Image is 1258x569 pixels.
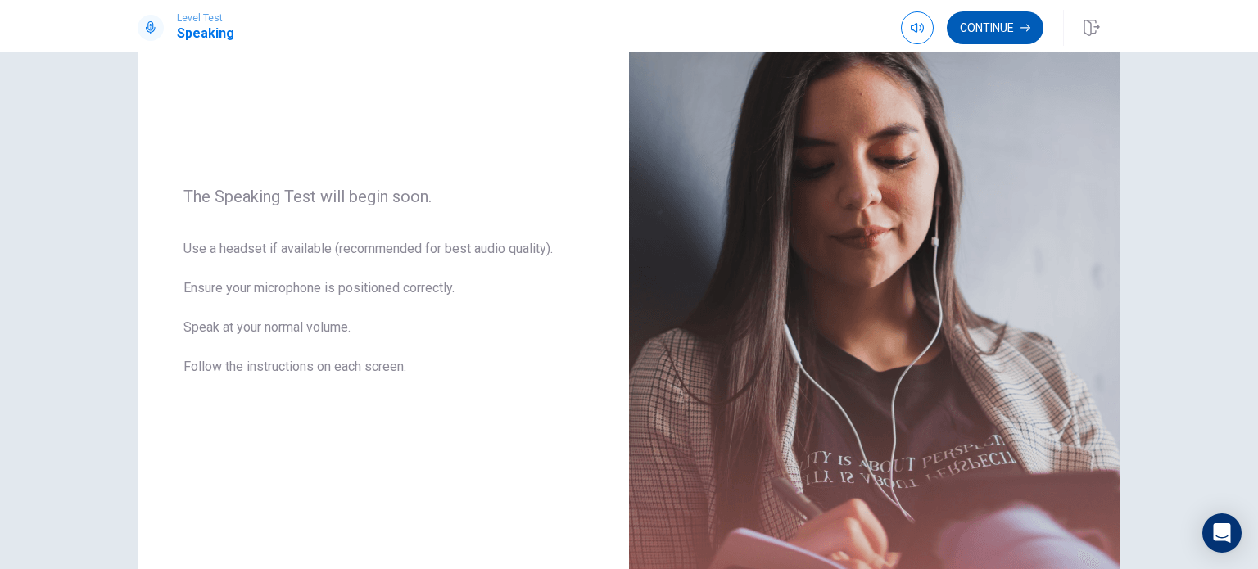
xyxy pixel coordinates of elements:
[1202,513,1242,553] div: Open Intercom Messenger
[177,24,234,43] h1: Speaking
[183,187,583,206] span: The Speaking Test will begin soon.
[177,12,234,24] span: Level Test
[183,239,583,396] span: Use a headset if available (recommended for best audio quality). Ensure your microphone is positi...
[947,11,1043,44] button: Continue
